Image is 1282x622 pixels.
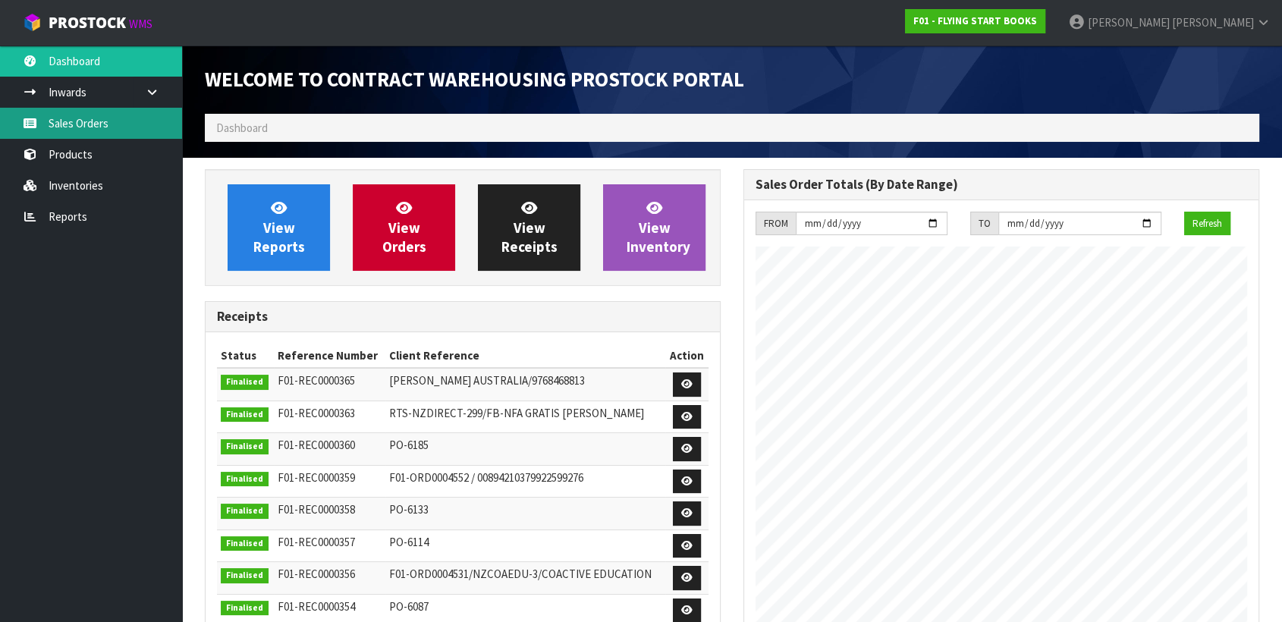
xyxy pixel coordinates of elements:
span: PO-6114 [389,535,429,549]
h3: Sales Order Totals (By Date Range) [756,177,1247,192]
span: ProStock [49,13,126,33]
span: Finalised [221,536,269,551]
span: Finalised [221,375,269,390]
span: F01-REC0000357 [278,535,355,549]
a: ViewReceipts [478,184,580,271]
span: View Orders [382,199,426,256]
small: WMS [129,17,152,31]
span: Finalised [221,407,269,423]
span: [PERSON_NAME] [1172,15,1254,30]
span: Finalised [221,601,269,616]
span: F01-REC0000354 [278,599,355,614]
div: FROM [756,212,796,236]
button: Refresh [1184,212,1230,236]
span: F01-REC0000360 [278,438,355,452]
span: F01-ORD0004531/NZCOAEDU-3/COACTIVE EDUCATION [389,567,652,581]
a: ViewOrders [353,184,455,271]
span: View Inventory [627,199,690,256]
span: PO-6133 [389,502,429,517]
strong: F01 - FLYING START BOOKS [913,14,1037,27]
a: ViewInventory [603,184,705,271]
th: Reference Number [274,344,385,368]
span: Finalised [221,504,269,519]
span: Dashboard [216,121,268,135]
span: F01-ORD0004552 / 00894210379922599276 [389,470,583,485]
span: Finalised [221,472,269,487]
th: Action [665,344,709,368]
span: View Receipts [501,199,558,256]
div: TO [970,212,998,236]
span: Finalised [221,568,269,583]
span: [PERSON_NAME] [1088,15,1170,30]
span: Welcome to Contract Warehousing ProStock Portal [205,66,744,92]
span: RTS-NZDIRECT-299/FB-NFA GRATIS [PERSON_NAME] [389,406,644,420]
span: F01-REC0000356 [278,567,355,581]
span: PO-6087 [389,599,429,614]
th: Status [217,344,274,368]
span: F01-REC0000365 [278,373,355,388]
span: F01-REC0000358 [278,502,355,517]
a: ViewReports [228,184,330,271]
span: F01-REC0000363 [278,406,355,420]
th: Client Reference [385,344,665,368]
h3: Receipts [217,309,709,324]
span: F01-REC0000359 [278,470,355,485]
span: PO-6185 [389,438,429,452]
img: cube-alt.png [23,13,42,32]
span: Finalised [221,439,269,454]
span: View Reports [253,199,305,256]
span: [PERSON_NAME] AUSTRALIA/9768468813 [389,373,585,388]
